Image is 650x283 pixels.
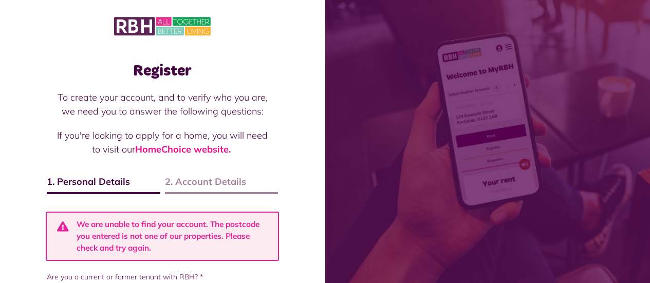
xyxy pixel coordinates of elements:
[165,175,278,194] span: 2. Account Details
[47,175,160,194] span: 1. Personal Details
[57,128,268,156] p: If you're looking to apply for a home, you will need to visit our
[47,272,278,282] label: Are you a current or former tenant with RBH? *
[57,90,268,118] p: To create your account, and to verify who you are, we need you to answer the following questions:
[135,143,231,155] a: HomeChoice website.
[114,15,211,37] img: MyRBH
[77,219,272,254] li: We are unable to find your account. The postcode you entered is not one of our properties. Please...
[47,62,278,80] h1: Register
